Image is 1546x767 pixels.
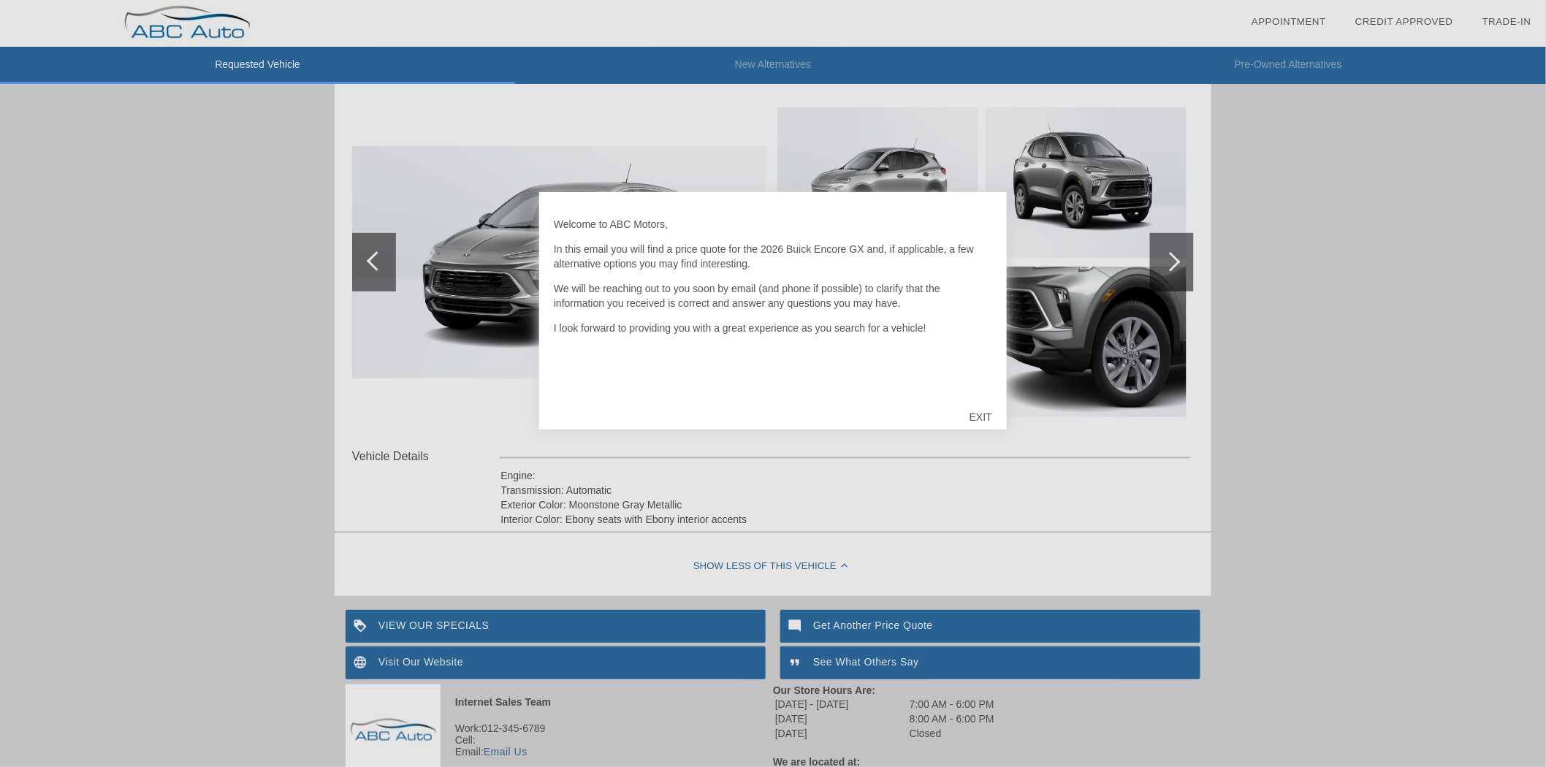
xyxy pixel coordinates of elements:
[554,242,992,271] p: In this email you will find a price quote for the 2026 Buick Encore GX and, if applicable, a few ...
[554,281,992,310] p: We will be reaching out to you soon by email (and phone if possible) to clarify that the informat...
[1252,16,1326,27] a: Appointment
[554,321,992,335] p: I look forward to providing you with a great experience as you search for a vehicle!
[1482,16,1531,27] a: Trade-In
[955,395,1007,439] div: EXIT
[1355,16,1453,27] a: Credit Approved
[554,217,992,232] p: Welcome to ABC Motors,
